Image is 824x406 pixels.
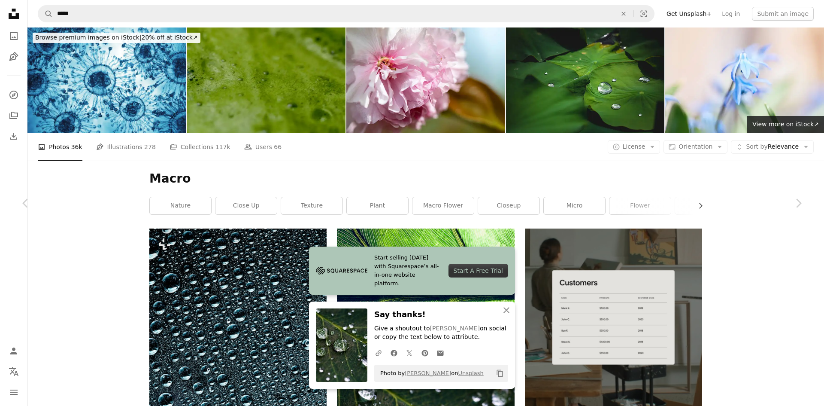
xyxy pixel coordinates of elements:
a: Collections [5,107,22,124]
a: texture [281,197,342,214]
img: file-1747939376688-baf9a4a454ffimage [525,229,702,406]
img: file-1705255347840-230a6ab5bca9image [316,264,367,277]
span: 278 [144,142,156,152]
a: closeup [478,197,539,214]
img: Delicate blue flowers bloom in spring sunlight, showcasing nature's beauty in soft focus [665,27,824,133]
img: Virus Disease X Cells. Microscope Slide [27,27,186,133]
a: Illustrations [5,48,22,65]
img: macro photography of green leaf [337,229,514,362]
span: Browse premium images on iStock | [35,34,141,41]
span: Orientation [679,143,712,150]
span: Photo by on [376,366,484,380]
span: 66 [274,142,282,152]
a: Illustrations 278 [96,133,156,161]
a: Log in [717,7,745,21]
a: Unsplash [458,370,483,376]
a: Users 66 [244,133,282,161]
a: Photos [5,27,22,45]
a: Download History [5,128,22,145]
img: cherry blossoms [346,27,505,133]
button: Copy to clipboard [493,366,507,381]
a: close up [215,197,277,214]
button: Submit an image [752,7,814,21]
span: 20% off at iStock ↗ [35,34,198,41]
a: plant [347,197,408,214]
a: Log in / Sign up [5,342,22,360]
a: Explore [5,86,22,104]
span: Sort by [746,143,767,150]
div: Start A Free Trial [448,264,508,278]
span: View more on iStock ↗ [752,121,819,128]
a: View more on iStock↗ [747,116,824,133]
a: Next [772,162,824,244]
h3: Say thanks! [374,308,508,321]
a: Browse premium images on iStock|20% off at iStock↗ [27,27,206,48]
button: Orientation [663,140,727,154]
button: scroll list to the right [693,197,702,214]
a: macro flower [412,197,474,214]
button: License [608,140,660,154]
p: Give a shoutout to on social or copy the text below to attribute. [374,324,508,342]
a: Start selling [DATE] with Squarespace’s all-in-one website platform.Start A Free Trial [309,247,515,295]
a: flower [609,197,671,214]
span: Relevance [746,143,799,151]
img: Water droplets resting on vibrant green lotus leaves [506,27,665,133]
button: Visual search [633,6,654,22]
a: [PERSON_NAME] [430,325,480,332]
a: Share on Facebook [386,344,402,361]
button: Clear [614,6,633,22]
a: Get Unsplash+ [661,7,717,21]
a: Collections 117k [170,133,230,161]
button: Language [5,363,22,380]
img: A close-up image of green tea with a smooth, frothy texture. The vibrant green color and visible ... [187,27,346,133]
button: Search Unsplash [38,6,53,22]
a: Share over email [433,344,448,361]
h1: Macro [149,171,702,186]
span: License [623,143,645,150]
span: Start selling [DATE] with Squarespace’s all-in-one website platform. [374,253,442,288]
form: Find visuals sitewide [38,5,654,22]
a: a close up of water droplets on a window [149,358,327,366]
a: micro [544,197,605,214]
a: abstract [675,197,736,214]
a: Share on Twitter [402,344,417,361]
button: Menu [5,384,22,401]
a: [PERSON_NAME] [405,370,451,376]
span: 117k [215,142,230,152]
a: Share on Pinterest [417,344,433,361]
a: nature [150,197,211,214]
button: Sort byRelevance [731,140,814,154]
